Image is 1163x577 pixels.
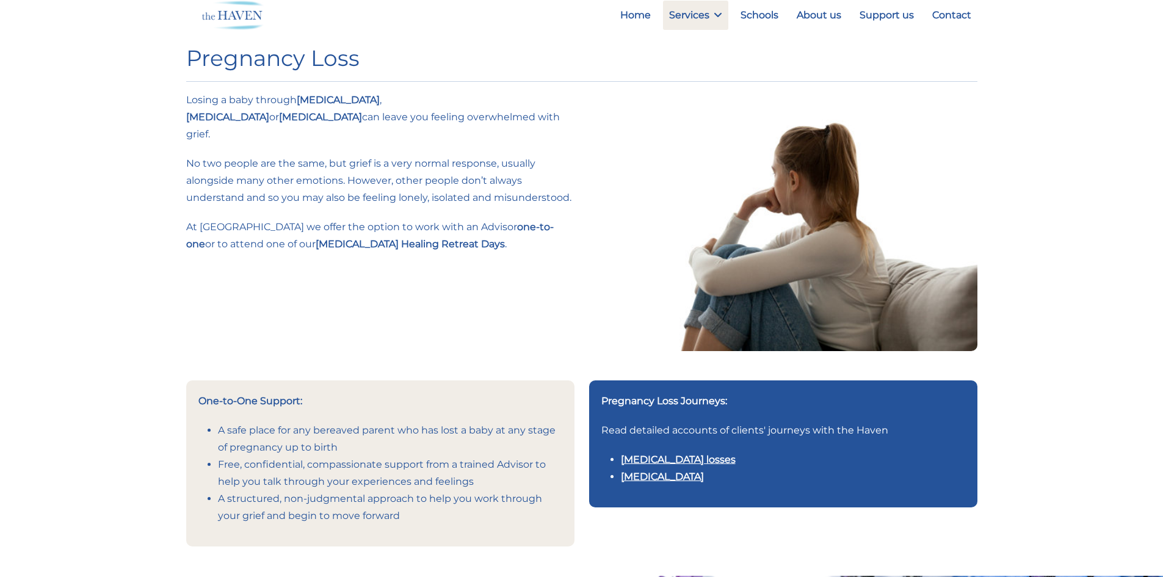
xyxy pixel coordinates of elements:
[614,1,657,30] a: Home
[279,111,362,123] strong: [MEDICAL_DATA]
[663,1,728,30] a: Services
[589,92,977,350] img: Side view young woman looking away at window sitting on couch at home
[853,1,920,30] a: Support us
[601,395,727,407] strong: Pregnancy Loss Journeys:
[926,1,977,30] a: Contact
[316,238,505,250] strong: [MEDICAL_DATA] Healing Retreat Days
[601,422,965,439] p: Read detailed accounts of clients' journeys with the Haven
[621,454,736,465] a: [MEDICAL_DATA] losses
[791,1,847,30] a: About us
[186,92,574,143] p: Losing a baby through , or can leave you feeling overwhelmed with grief.
[218,422,562,456] li: A safe place for any bereaved parent who has lost a baby at any stage of pregnancy up to birth
[186,219,574,253] p: At [GEOGRAPHIC_DATA] we offer the option to work with an Advisor or to attend one of our .
[297,94,380,106] strong: [MEDICAL_DATA]
[734,1,784,30] a: Schools
[218,490,562,524] li: A structured, non-judgmental approach to help you work through your grief and begin to move forward
[198,395,302,407] strong: One-to-One Support:
[186,111,269,123] strong: [MEDICAL_DATA]
[186,45,977,71] h1: Pregnancy Loss
[621,471,704,482] a: [MEDICAL_DATA]
[218,456,562,490] li: Free, confidential, compassionate support from a trained Advisor to help you talk through your ex...
[186,155,574,206] p: No two people are the same, but grief is a very normal response, usually alongside many other emo...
